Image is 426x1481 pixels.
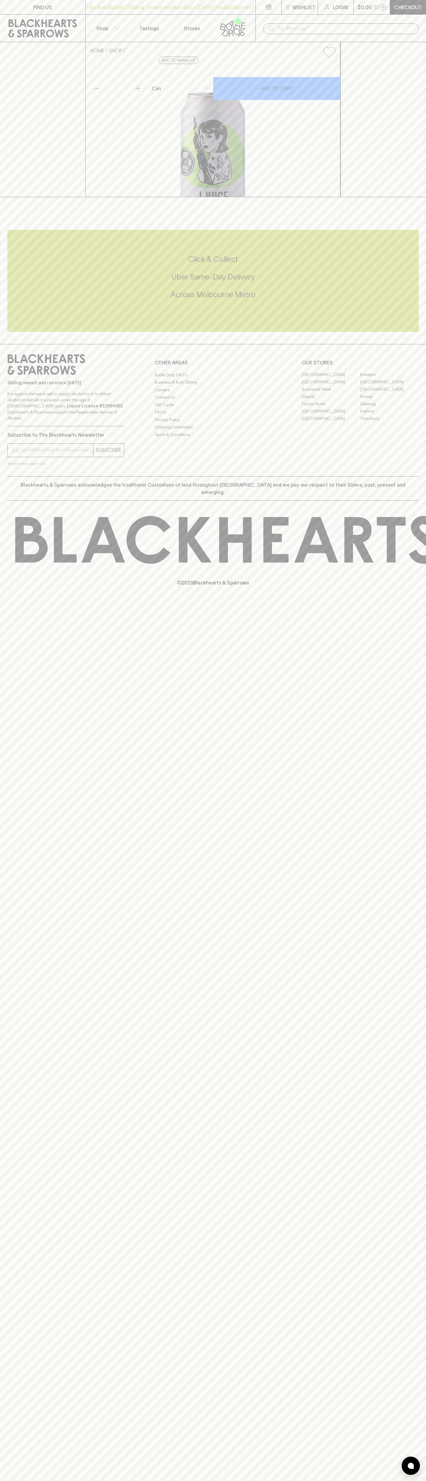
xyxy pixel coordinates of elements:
div: Call to action block [7,230,419,332]
p: 0 [382,5,385,9]
a: HOME [90,48,104,53]
p: ADD TO CART [261,85,293,92]
img: 50934.png [86,62,340,197]
button: ADD TO CART [213,77,340,100]
a: SHOP [109,48,122,53]
p: Stores [184,25,200,32]
a: Tastings [128,15,171,42]
strong: Liquor License #32064953 [67,403,123,408]
p: FIND US [33,4,52,11]
div: Can [149,82,213,94]
a: Braddon [360,371,419,378]
p: SUBSCRIBE [96,446,121,454]
p: It is against the law to sell or supply alcohol to, or to obtain alcohol on behalf of a person un... [7,391,124,421]
h5: Across Melbourne Metro [7,289,419,300]
a: [GEOGRAPHIC_DATA] [302,408,360,415]
a: Thornbury [360,415,419,422]
a: [GEOGRAPHIC_DATA] [302,371,360,378]
p: Can [152,85,161,92]
a: Fitzroy North [302,400,360,408]
a: Bottle Drop FAQ's [155,371,272,378]
a: Contact Us [155,394,272,401]
p: Blackhearts & Sparrows acknowledges the traditional Custodians of land throughout [GEOGRAPHIC_DAT... [12,481,414,496]
a: Terms & Conditions [155,431,272,438]
a: Brunswick West [302,386,360,393]
button: Shop [86,15,128,42]
h5: Click & Collect [7,254,419,264]
a: Business & Bulk Gifting [155,379,272,386]
p: We will never spam you [7,460,124,467]
p: OUR STORES [302,359,419,366]
button: Add to wishlist [159,57,199,64]
a: Elwood [302,393,360,400]
a: [GEOGRAPHIC_DATA] [302,378,360,386]
p: Sibling owned and run since [DATE] [7,380,124,386]
p: Shop [96,25,108,32]
a: [GEOGRAPHIC_DATA] [360,386,419,393]
a: Careers [155,386,272,393]
a: Stores [171,15,213,42]
button: SUBSCRIBE [93,444,124,457]
a: [GEOGRAPHIC_DATA] [302,415,360,422]
a: [GEOGRAPHIC_DATA] [360,378,419,386]
p: Wishlist [292,4,315,11]
p: OTHER AREAS [155,359,272,366]
p: Login [333,4,348,11]
p: Tastings [139,25,159,32]
a: FAQ's [155,409,272,416]
button: Add to wishlist [321,44,338,60]
input: Try "Pinot noir" [278,24,414,34]
a: Privacy Policy [155,416,272,423]
a: Fitzroy [360,393,419,400]
h5: Uber Same-Day Delivery [7,272,419,282]
p: $0.00 [357,4,372,11]
a: Shipping Information [155,424,272,431]
a: Geelong [360,400,419,408]
input: e.g. jane@blackheartsandsparrows.com.au [12,445,93,455]
p: Checkout [394,4,422,11]
a: Prahran [360,408,419,415]
p: Subscribe to The Blackhearts Newsletter [7,431,124,439]
a: Gift Cards [155,401,272,408]
img: bubble-icon [408,1463,414,1469]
